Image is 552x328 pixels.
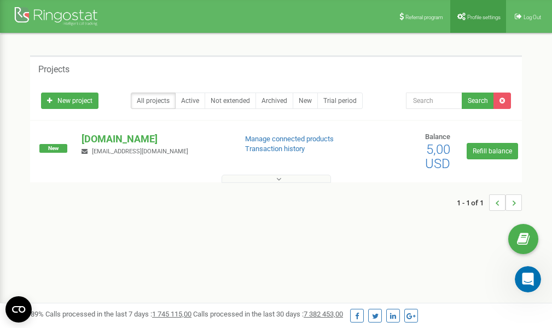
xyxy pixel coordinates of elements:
a: Active [175,93,205,109]
span: Profile settings [467,14,501,20]
a: Refill balance [467,143,518,159]
a: New [293,93,318,109]
u: 1 745 115,00 [152,310,191,318]
button: Open CMP widget [5,296,32,323]
p: [DOMAIN_NAME] [82,132,227,146]
a: New project [41,93,98,109]
a: Archived [255,93,293,109]
span: Balance [425,133,450,141]
h5: Projects [38,65,69,74]
nav: ... [457,183,522,222]
span: [EMAIL_ADDRESS][DOMAIN_NAME] [92,148,188,155]
button: Search [462,93,494,109]
span: Referral program [405,14,443,20]
a: Not extended [205,93,256,109]
iframe: Intercom live chat [515,266,541,292]
a: Manage connected products [245,135,334,143]
span: 5,00 USD [425,142,450,171]
a: All projects [131,93,176,109]
span: New [39,144,67,153]
a: Trial period [317,93,363,109]
span: Calls processed in the last 7 days : [45,310,191,318]
span: 1 - 1 of 1 [457,194,489,211]
a: Transaction history [245,145,305,153]
span: Log Out [524,14,541,20]
u: 7 382 453,00 [304,310,343,318]
span: Calls processed in the last 30 days : [193,310,343,318]
input: Search [406,93,462,109]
